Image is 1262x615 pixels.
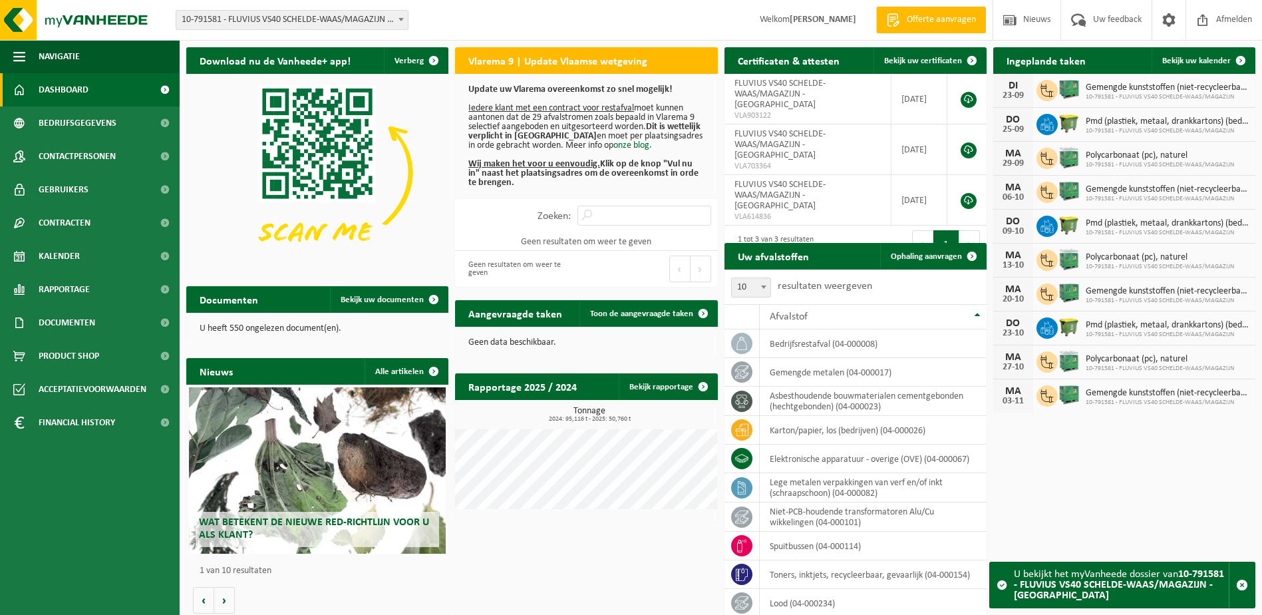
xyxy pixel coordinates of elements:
[1000,295,1026,304] div: 20-10
[186,286,271,312] h2: Documenten
[1086,83,1249,93] span: Gemengde kunststoffen (niet-recycleerbaar), exclusief pvc
[903,13,979,27] span: Offerte aanvragen
[876,7,986,33] a: Offerte aanvragen
[176,10,408,30] span: 10-791581 - FLUVIUS VS40 SCHELDE-WAAS/MAGAZIJN - BELSELE
[462,407,717,423] h3: Tonnage
[760,473,987,503] td: lege metalen verpakkingen van verf en/of inkt (schraapschoon) (04-000082)
[734,212,881,222] span: VLA614836
[200,566,442,576] p: 1 van 10 resultaten
[891,252,962,261] span: Ophaling aanvragen
[462,254,579,284] div: Geen resultaten om weer te geven
[873,47,985,74] a: Bekijk uw certificaten
[1086,331,1249,339] span: 10-791581 - FLUVIUS VS40 SCHELDE-WAAS/MAGAZIJN
[790,15,856,25] strong: [PERSON_NAME]
[462,416,717,423] span: 2024: 95,116 t - 2025: 50,760 t
[455,300,575,326] h2: Aangevraagde taken
[1000,148,1026,159] div: MA
[880,243,985,270] a: Ophaling aanvragen
[39,173,88,206] span: Gebruikers
[1152,47,1254,74] a: Bekijk uw kalender
[1086,252,1234,263] span: Polycarbonaat (pc), naturel
[455,373,590,399] h2: Rapportage 2025 / 2024
[734,79,826,110] span: FLUVIUS VS40 SCHELDE-WAAS/MAGAZIJN - [GEOGRAPHIC_DATA]
[39,206,90,240] span: Contracten
[760,445,987,473] td: elektronische apparatuur - overige (OVE) (04-000067)
[455,47,661,73] h2: Vlarema 9 | Update Vlaamse wetgeving
[734,161,881,172] span: VLA703364
[884,57,962,65] span: Bekijk uw certificaten
[1000,159,1026,168] div: 29-09
[39,273,90,306] span: Rapportage
[731,278,771,298] span: 10
[468,159,699,188] b: Klik op de knop "Vul nu in" naast het plaatsingsadres om de overeenkomst in orde te brengen.
[1086,365,1234,373] span: 10-791581 - FLUVIUS VS40 SCHELDE-WAAS/MAGAZIJN
[770,311,808,322] span: Afvalstof
[579,300,716,327] a: Toon de aangevraagde taken
[1058,180,1080,202] img: PB-HB-1400-HPE-GN-01
[724,243,822,269] h2: Uw afvalstoffen
[39,306,95,339] span: Documenten
[468,85,704,188] p: moet kunnen aantonen dat de 29 afvalstromen zoals bepaald in Vlarema 9 selectief aangeboden en ui...
[669,256,691,282] button: Previous
[186,47,364,73] h2: Download nu de Vanheede+ app!
[39,406,115,439] span: Financial History
[1000,352,1026,363] div: MA
[39,373,146,406] span: Acceptatievoorwaarden
[1086,116,1249,127] span: Pmd (plastiek, metaal, drankkartons) (bedrijven)
[891,74,947,124] td: [DATE]
[760,532,987,560] td: spuitbussen (04-000114)
[199,517,429,540] span: Wat betekent de nieuwe RED-richtlijn voor u als klant?
[1000,261,1026,270] div: 13-10
[365,358,447,385] a: Alle artikelen
[1000,386,1026,397] div: MA
[1086,297,1249,305] span: 10-791581 - FLUVIUS VS40 SCHELDE-WAAS/MAGAZIJN
[394,57,424,65] span: Verberg
[1086,286,1249,297] span: Gemengde kunststoffen (niet-recycleerbaar), exclusief pvc
[1058,78,1080,101] img: PB-HB-1400-HPE-GN-01
[731,229,814,258] div: 1 tot 3 van 3 resultaten
[760,560,987,589] td: toners, inktjets, recycleerbaar, gevaarlijk (04-000154)
[468,122,701,141] b: Dit is wettelijk verplicht in [GEOGRAPHIC_DATA]
[1000,81,1026,91] div: DI
[193,587,214,614] button: Vorige
[691,256,711,282] button: Next
[468,159,600,169] u: Wij maken het voor u eenvoudig.
[341,296,424,304] span: Bekijk uw documenten
[1086,184,1249,195] span: Gemengde kunststoffen (niet-recycleerbaar), exclusief pvc
[760,503,987,532] td: niet-PCB-houdende transformatoren Alu/Cu wikkelingen (04-000101)
[39,73,88,106] span: Dashboard
[468,338,704,347] p: Geen data beschikbaar.
[1058,315,1080,338] img: WB-1100-HPE-GN-50
[1000,329,1026,338] div: 23-10
[734,129,826,160] span: FLUVIUS VS40 SCHELDE-WAAS/MAGAZIJN - [GEOGRAPHIC_DATA]
[455,232,717,251] td: Geen resultaten om weer te geven
[734,180,826,211] span: FLUVIUS VS40 SCHELDE-WAAS/MAGAZIJN - [GEOGRAPHIC_DATA]
[538,211,571,222] label: Zoeken:
[214,587,235,614] button: Volgende
[1058,383,1080,406] img: PB-HB-1400-HPE-GN-01
[933,230,959,257] button: 1
[891,124,947,175] td: [DATE]
[176,11,408,29] span: 10-791581 - FLUVIUS VS40 SCHELDE-WAAS/MAGAZIJN - BELSELE
[384,47,447,74] button: Verberg
[912,230,933,257] button: Previous
[1000,91,1026,101] div: 23-09
[186,358,246,384] h2: Nieuws
[891,175,947,226] td: [DATE]
[1000,193,1026,202] div: 06-10
[760,416,987,445] td: karton/papier, los (bedrijven) (04-000026)
[39,106,116,140] span: Bedrijfsgegevens
[1086,354,1234,365] span: Polycarbonaat (pc), naturel
[468,85,673,95] b: Update uw Vlarema overeenkomst zo snel mogelijk!
[186,74,448,271] img: Download de VHEPlus App
[468,103,634,113] u: Iedere klant met een contract voor restafval
[1162,57,1231,65] span: Bekijk uw kalender
[1086,263,1234,271] span: 10-791581 - FLUVIUS VS40 SCHELDE-WAAS/MAGAZIJN
[1014,562,1229,608] div: U bekijkt het myVanheede dossier van
[613,140,652,150] a: onze blog.
[1086,161,1234,169] span: 10-791581 - FLUVIUS VS40 SCHELDE-WAAS/MAGAZIJN
[734,110,881,121] span: VLA903122
[1086,320,1249,331] span: Pmd (plastiek, metaal, drankkartons) (bedrijven)
[1058,247,1080,272] img: PB-HB-1400-HPE-GN-11
[1086,127,1249,135] span: 10-791581 - FLUVIUS VS40 SCHELDE-WAAS/MAGAZIJN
